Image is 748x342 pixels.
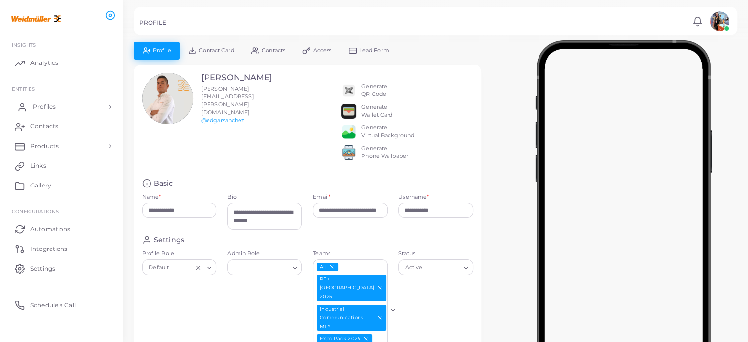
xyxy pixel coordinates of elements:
[232,262,289,273] input: Search for option
[30,264,55,273] span: Settings
[7,53,116,73] a: Analytics
[30,225,70,234] span: Automations
[341,104,356,119] img: apple-wallet.png
[361,124,414,140] div: Generate Virtual Background
[7,219,116,239] a: Automations
[12,42,36,48] span: INSIGHTS
[7,136,116,156] a: Products
[227,193,302,201] label: Bio
[361,145,408,160] div: Generate Phone Wallpaper
[201,117,244,124] a: @edgarsanchez
[262,48,285,53] span: Contacts
[142,250,217,258] label: Profile Role
[9,9,63,28] img: logo
[7,258,116,278] a: Settings
[139,19,166,26] h5: PROFILE
[359,48,389,53] span: Lead Form
[361,83,387,98] div: Generate QR Code
[710,11,729,31] img: avatar
[154,235,184,245] h4: Settings
[30,142,59,151] span: Products
[317,263,338,272] span: All
[7,239,116,258] a: Integrations
[199,48,234,53] span: Contact Card
[142,259,217,275] div: Search for option
[227,250,302,258] label: Admin Role
[341,124,356,139] img: e64e04433dee680bcc62d3a6779a8f701ecaf3be228fb80ea91b313d80e16e10.png
[30,301,76,310] span: Schedule a Call
[30,161,46,170] span: Links
[201,73,273,83] h3: [PERSON_NAME]
[707,11,732,31] a: avatar
[7,156,116,176] a: Links
[30,181,51,190] span: Gallery
[33,102,56,111] span: Profiles
[153,48,171,53] span: Profile
[376,314,383,321] button: Deselect Industrial Communications MTY
[361,103,392,119] div: Generate Wallet Card
[313,48,332,53] span: Access
[30,59,58,67] span: Analytics
[7,97,116,117] a: Profiles
[329,263,335,270] button: Deselect All
[30,245,67,253] span: Integrations
[195,263,202,271] button: Clear Selected
[171,262,193,273] input: Search for option
[341,145,356,160] img: 522fc3d1c3555ff804a1a379a540d0107ed87845162a92721bf5e2ebbcc3ae6c.png
[317,305,386,331] span: Industrial Communications MTY
[317,275,386,301] span: RE+[GEOGRAPHIC_DATA] 2025
[7,295,116,314] a: Schedule a Call
[376,284,383,291] button: Deselect RE+Mexico 2025
[227,259,302,275] div: Search for option
[313,193,330,201] label: Email
[398,259,473,275] div: Search for option
[142,193,161,201] label: Name
[7,176,116,195] a: Gallery
[313,250,388,258] label: Teams
[154,179,173,188] h4: Basic
[148,263,170,273] span: Default
[341,83,356,98] img: qr2.png
[362,335,369,342] button: Deselect Expo Pack 2025
[30,122,58,131] span: Contacts
[398,250,473,258] label: Status
[7,117,116,136] a: Contacts
[201,85,254,116] span: [PERSON_NAME][EMAIL_ADDRESS][PERSON_NAME][DOMAIN_NAME]
[12,86,35,92] span: ENTITIES
[424,262,460,273] input: Search for option
[12,208,59,214] span: Configurations
[398,193,429,201] label: Username
[404,263,423,273] span: Active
